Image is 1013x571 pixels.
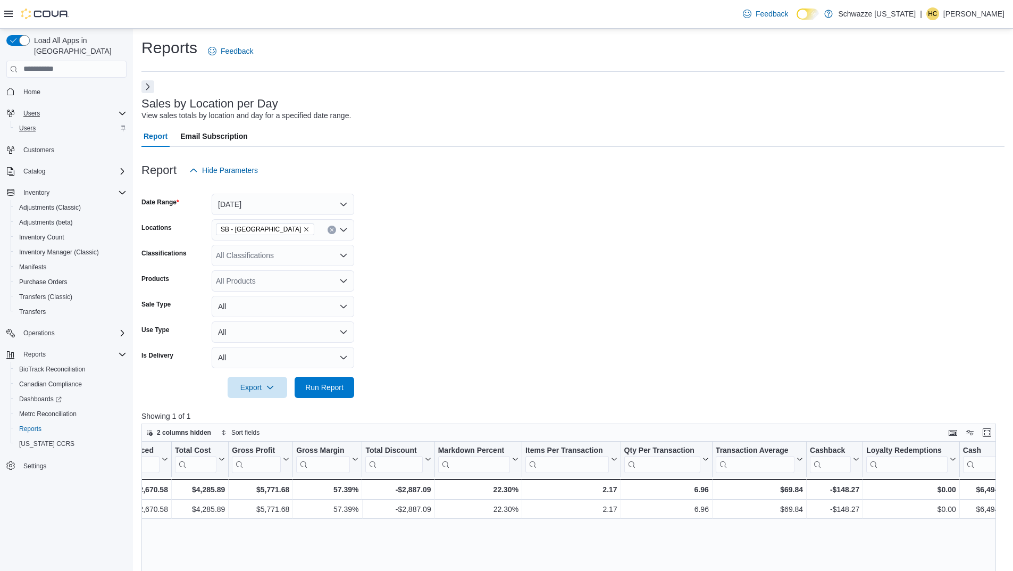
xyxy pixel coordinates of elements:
span: Adjustments (Classic) [15,201,127,214]
div: Items Per Transaction [525,445,609,456]
button: Adjustments (beta) [11,215,131,230]
div: Loyalty Redemptions [866,445,948,456]
a: Metrc Reconciliation [15,408,81,420]
button: Inventory Count [11,230,131,245]
button: Enter fullscreen [981,426,993,439]
span: Inventory Count [15,231,127,244]
span: [US_STATE] CCRS [19,440,74,448]
div: Total Cost [175,445,216,473]
label: Classifications [141,249,187,258]
span: Dashboards [15,393,127,406]
label: Is Delivery [141,351,173,360]
span: Inventory [23,188,49,197]
div: -$2,887.09 [365,483,431,496]
span: 2 columns hidden [157,428,211,437]
button: Reports [19,348,50,361]
button: Total Cost [175,445,225,473]
label: Locations [141,224,172,232]
a: Settings [19,460,51,473]
a: Reports [15,423,46,435]
button: Reports [2,347,131,362]
div: Gross Profit [232,445,281,456]
span: Catalog [23,167,45,176]
div: Qty Per Transaction [624,445,700,473]
button: Operations [19,327,59,340]
span: Operations [19,327,127,340]
button: Adjustments (Classic) [11,200,131,215]
span: Report [144,126,168,147]
button: Catalog [19,165,49,178]
a: Home [19,86,45,98]
button: Reports [11,421,131,436]
a: Dashboards [15,393,66,406]
button: Metrc Reconciliation [11,407,131,421]
span: BioTrack Reconciliation [15,363,127,376]
span: Reports [15,423,127,435]
button: Run Report [295,377,354,398]
p: Showing 1 of 1 [141,411,1004,421]
button: Loyalty Redemptions [866,445,956,473]
span: Transfers [19,308,46,316]
span: Inventory Manager (Classic) [15,246,127,259]
div: $5,771.68 [232,503,289,516]
div: Cashback [810,445,851,456]
div: $5,771.68 [232,483,289,496]
div: Total Discount [365,445,422,456]
div: 57.39% [296,503,358,516]
span: BioTrack Reconciliation [19,365,86,374]
span: Transfers (Classic) [15,291,127,303]
a: Adjustments (beta) [15,216,77,229]
span: Canadian Compliance [19,380,82,388]
button: Operations [2,326,131,341]
span: Inventory Manager (Classic) [19,248,99,256]
button: Cash [963,445,1009,473]
div: $69.84 [716,503,803,516]
div: Items Per Transaction [525,445,609,473]
span: Adjustments (beta) [15,216,127,229]
span: Users [23,109,40,118]
div: 57.39% [296,483,358,496]
span: Sort fields [231,428,259,437]
button: Gross Profit [232,445,289,473]
span: Metrc Reconciliation [19,410,77,418]
span: SB - Manitou Springs [216,224,314,235]
label: Sale Type [141,300,171,309]
span: Operations [23,329,55,337]
span: Feedback [756,9,788,19]
button: Users [2,106,131,121]
span: Reports [23,350,46,359]
button: Keyboard shortcuts [947,426,959,439]
span: Users [15,122,127,135]
span: Customers [19,143,127,156]
a: Transfers [15,305,50,318]
div: -$2,887.09 [366,503,431,516]
a: Feedback [739,3,792,24]
button: Total Discount [365,445,431,473]
span: Manifests [15,261,127,274]
button: Display options [964,426,976,439]
span: Reports [19,425,41,433]
button: Purchase Orders [11,275,131,289]
button: Hide Parameters [185,160,262,181]
button: Items Per Transaction [525,445,617,473]
div: 2.17 [525,483,617,496]
span: Inventory [19,186,127,199]
span: Adjustments (beta) [19,218,73,227]
span: Customers [23,146,54,154]
div: Total Discount [365,445,422,473]
button: Open list of options [339,226,348,234]
button: Transaction Average [716,445,803,473]
span: Dashboards [19,395,62,403]
p: [PERSON_NAME] [943,7,1004,20]
div: Transaction Average [716,445,794,473]
div: View sales totals by location and day for a specified date range. [141,110,351,121]
button: Gross Margin [296,445,358,473]
button: Cashback [810,445,859,473]
button: Settings [2,458,131,473]
span: Home [19,85,127,98]
button: Users [19,107,44,120]
div: Cash [963,445,1001,473]
a: Inventory Count [15,231,69,244]
button: Open list of options [339,251,348,260]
